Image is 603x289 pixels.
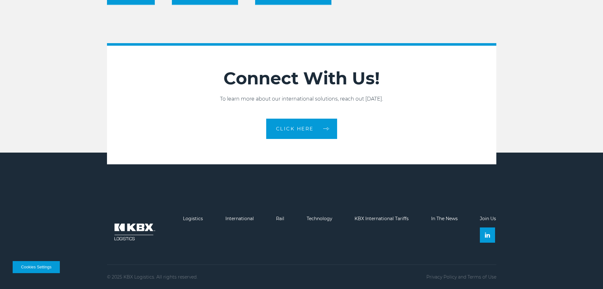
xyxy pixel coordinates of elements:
button: Cookies Settings [13,261,60,273]
a: CLICK HERE arrow arrow [266,119,337,139]
a: Privacy Policy [426,274,457,280]
span: and [458,274,466,280]
a: Terms of Use [468,274,496,280]
p: To learn more about our international solutions, reach out [DATE]. [107,95,496,103]
a: KBX International Tariffs [355,216,409,221]
a: In The News [431,216,458,221]
iframe: Chat Widget [571,259,603,289]
img: Linkedin [485,233,490,238]
h2: Connect With Us! [107,68,496,89]
a: Rail [276,216,284,221]
a: Join Us [480,216,496,221]
p: © 2025 KBX Logistics. All rights reserved. [107,274,198,279]
span: CLICK HERE [276,126,314,131]
a: Logistics [183,216,203,221]
a: Technology [307,216,332,221]
div: Widget de chat [571,259,603,289]
a: International [225,216,254,221]
img: kbx logo [107,216,161,248]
